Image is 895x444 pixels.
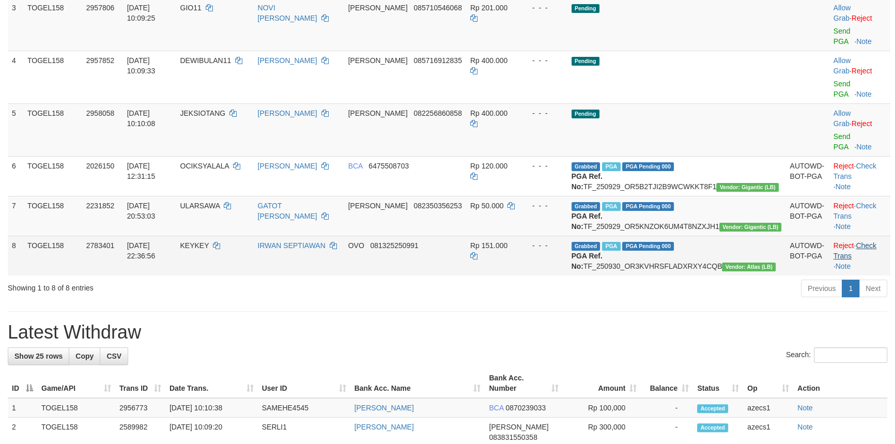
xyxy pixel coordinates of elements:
[165,398,258,418] td: [DATE] 10:10:38
[86,162,115,170] span: 2026150
[836,222,851,231] a: Note
[413,202,461,210] span: Copy 082350356253 to clipboard
[697,423,728,432] span: Accepted
[602,202,620,211] span: Marked by azecs1
[524,161,563,171] div: - - -
[258,398,350,418] td: SAMEHE4545
[834,56,852,75] span: ·
[622,162,674,171] span: PGA Pending
[165,369,258,398] th: Date Trans.: activate to sort column ascending
[602,242,620,251] span: Marked by azecs1
[470,162,507,170] span: Rp 120.000
[489,433,537,441] span: Copy 083831550358 to clipboard
[348,109,408,117] span: [PERSON_NAME]
[8,322,887,343] h1: Latest Withdraw
[852,14,872,22] a: Reject
[836,182,851,191] a: Note
[180,56,231,65] span: DEWIBULAN11
[693,369,743,398] th: Status: activate to sort column ascending
[86,241,115,250] span: 2783401
[801,280,842,297] a: Previous
[470,56,507,65] span: Rp 400.000
[785,196,829,236] td: AUTOWD-BOT-PGA
[834,56,851,75] a: Allow Grab
[8,51,23,103] td: 4
[829,196,890,236] td: · ·
[470,109,507,117] span: Rp 400.000
[572,110,599,118] span: Pending
[567,236,786,275] td: TF_250930_OR3KVHRSFLADXRXY4CQB
[258,56,317,65] a: [PERSON_NAME]
[716,183,779,192] span: Vendor URL: https://dashboard.q2checkout.com/secure
[842,280,859,297] a: 1
[370,241,418,250] span: Copy 081325250991 to clipboard
[524,201,563,211] div: - - -
[622,242,674,251] span: PGA Pending
[354,423,414,431] a: [PERSON_NAME]
[834,132,851,151] a: Send PGA
[37,369,115,398] th: Game/API: activate to sort column ascending
[834,4,852,22] span: ·
[697,404,728,413] span: Accepted
[829,236,890,275] td: · ·
[348,241,364,250] span: OVO
[834,241,876,260] a: Check Trans
[127,162,156,180] span: [DATE] 12:31:15
[413,56,461,65] span: Copy 085716912835 to clipboard
[413,4,461,12] span: Copy 085710546068 to clipboard
[23,103,82,156] td: TOGEL158
[572,162,600,171] span: Grabbed
[567,196,786,236] td: TF_250929_OR5KNZOK6UM4T8NZXJH1
[572,252,603,270] b: PGA Ref. No:
[23,236,82,275] td: TOGEL158
[258,202,317,220] a: GATOT [PERSON_NAME]
[859,280,887,297] a: Next
[489,404,503,412] span: BCA
[856,90,872,98] a: Note
[834,109,851,128] a: Allow Grab
[852,67,872,75] a: Reject
[75,352,94,360] span: Copy
[622,202,674,211] span: PGA Pending
[834,162,876,180] a: Check Trans
[572,4,599,13] span: Pending
[785,156,829,196] td: AUTOWD-BOT-PGA
[567,156,786,196] td: TF_250929_OR5B2TJI2B9WCWKKT8F1
[470,202,504,210] span: Rp 50.000
[524,240,563,251] div: - - -
[834,4,851,22] a: Allow Grab
[743,398,793,418] td: azecs1
[180,4,201,12] span: GIO11
[368,162,409,170] span: Copy 6475508703 to clipboard
[127,56,156,75] span: [DATE] 10:09:33
[69,347,100,365] a: Copy
[797,404,813,412] a: Note
[524,108,563,118] div: - - -
[413,109,461,117] span: Copy 082256860858 to clipboard
[8,236,23,275] td: 8
[834,80,851,98] a: Send PGA
[572,242,600,251] span: Grabbed
[572,212,603,231] b: PGA Ref. No:
[258,4,317,22] a: NOVI [PERSON_NAME]
[354,404,414,412] a: [PERSON_NAME]
[572,57,599,66] span: Pending
[258,109,317,117] a: [PERSON_NAME]
[23,51,82,103] td: TOGEL158
[524,55,563,66] div: - - -
[722,263,776,271] span: Vendor URL: https://dashboard.q2checkout.com/secure
[258,241,326,250] a: IRWAN SEPTIAWAN
[743,369,793,398] th: Op: activate to sort column ascending
[86,56,115,65] span: 2957852
[814,347,887,363] input: Search:
[856,37,872,45] a: Note
[115,369,165,398] th: Trans ID: activate to sort column ascending
[86,202,115,210] span: 2231852
[563,398,641,418] td: Rp 100,000
[834,241,854,250] a: Reject
[8,398,37,418] td: 1
[8,103,23,156] td: 5
[563,369,641,398] th: Amount: activate to sort column ascending
[572,172,603,191] b: PGA Ref. No:
[14,352,63,360] span: Show 25 rows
